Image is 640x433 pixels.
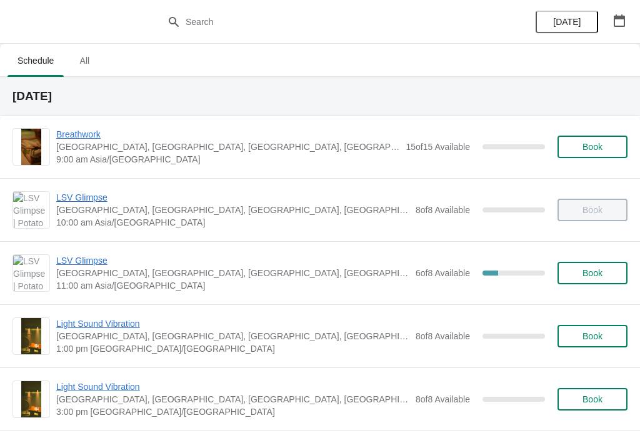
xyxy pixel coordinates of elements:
[7,49,64,72] span: Schedule
[582,394,602,404] span: Book
[56,191,409,204] span: LSV Glimpse
[56,254,409,267] span: LSV Glimpse
[21,129,42,165] img: Breathwork | Potato Head Suites & Studios, Jalan Petitenget, Seminyak, Badung Regency, Bali, Indo...
[56,317,409,330] span: Light Sound Vibration
[56,141,399,153] span: [GEOGRAPHIC_DATA], [GEOGRAPHIC_DATA], [GEOGRAPHIC_DATA], [GEOGRAPHIC_DATA], [GEOGRAPHIC_DATA]
[21,381,42,417] img: Light Sound Vibration | Potato Head Suites & Studios, Jalan Petitenget, Seminyak, Badung Regency,...
[21,318,42,354] img: Light Sound Vibration | Potato Head Suites & Studios, Jalan Petitenget, Seminyak, Badung Regency,...
[553,17,581,27] span: [DATE]
[416,331,470,341] span: 8 of 8 Available
[56,267,409,279] span: [GEOGRAPHIC_DATA], [GEOGRAPHIC_DATA], [GEOGRAPHIC_DATA], [GEOGRAPHIC_DATA], [GEOGRAPHIC_DATA]
[56,128,399,141] span: Breathwork
[56,393,409,406] span: [GEOGRAPHIC_DATA], [GEOGRAPHIC_DATA], [GEOGRAPHIC_DATA], [GEOGRAPHIC_DATA], [GEOGRAPHIC_DATA]
[416,394,470,404] span: 8 of 8 Available
[557,325,627,347] button: Book
[56,330,409,342] span: [GEOGRAPHIC_DATA], [GEOGRAPHIC_DATA], [GEOGRAPHIC_DATA], [GEOGRAPHIC_DATA], [GEOGRAPHIC_DATA]
[557,262,627,284] button: Book
[582,268,602,278] span: Book
[56,216,409,229] span: 10:00 am Asia/[GEOGRAPHIC_DATA]
[536,11,598,33] button: [DATE]
[56,342,409,355] span: 1:00 pm [GEOGRAPHIC_DATA]/[GEOGRAPHIC_DATA]
[56,406,409,418] span: 3:00 pm [GEOGRAPHIC_DATA]/[GEOGRAPHIC_DATA]
[56,381,409,393] span: Light Sound Vibration
[13,192,49,228] img: LSV Glimpse | Potato Head Suites & Studios, Jalan Petitenget, Seminyak, Badung Regency, Bali, Ind...
[557,136,627,158] button: Book
[185,11,480,33] input: Search
[56,279,409,292] span: 11:00 am Asia/[GEOGRAPHIC_DATA]
[416,268,470,278] span: 6 of 8 Available
[557,388,627,411] button: Book
[582,142,602,152] span: Book
[13,255,49,291] img: LSV Glimpse | Potato Head Suites & Studios, Jalan Petitenget, Seminyak, Badung Regency, Bali, Ind...
[56,204,409,216] span: [GEOGRAPHIC_DATA], [GEOGRAPHIC_DATA], [GEOGRAPHIC_DATA], [GEOGRAPHIC_DATA], [GEOGRAPHIC_DATA]
[56,153,399,166] span: 9:00 am Asia/[GEOGRAPHIC_DATA]
[582,331,602,341] span: Book
[69,49,100,72] span: All
[406,142,470,152] span: 15 of 15 Available
[12,90,627,102] h2: [DATE]
[416,205,470,215] span: 8 of 8 Available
